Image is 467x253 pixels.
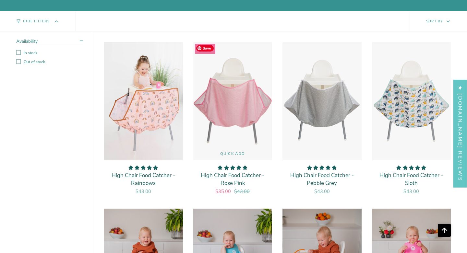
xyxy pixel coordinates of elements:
summary: Availability [16,38,83,46]
a: High Chair Food Catcher - Sloth [372,42,451,160]
p: High Chair Food Catcher - Rose Pink [200,172,266,187]
label: Out of stock [16,59,83,64]
span: Sale [195,44,216,54]
a: High Chair Food Catcher - Rose Pink [200,165,266,195]
span: $43.00 [314,188,330,195]
label: In stock [16,50,83,55]
span: $35.00 [215,188,231,195]
p: High Chair Food Catcher - Pebble Grey [289,172,355,187]
a: High Chair Food Catcher - Rainbows [104,42,183,160]
a: High Chair Food Catcher - Sloth [378,165,445,195]
span: Availability [16,38,38,44]
p: High Chair Food Catcher - Rainbows [110,172,176,187]
button: Sort by [410,11,467,31]
a: High Chair Food Catcher - Rose Pink [193,42,272,160]
button: Quick add [193,147,272,161]
p: High Chair Food Catcher - Sloth [378,172,445,187]
button: Scroll to top [438,224,451,237]
span: $43.00 [403,188,419,195]
div: Click to open Judge.me floating reviews tab [453,79,467,187]
a: High Chair Food Catcher - Pebble Grey [282,42,362,160]
span: Hide Filters [23,20,50,23]
span: $43.00 [234,188,250,195]
span: $43.00 [136,188,151,195]
a: High Chair Food Catcher - Rainbows [110,165,176,195]
span: Save [196,45,214,52]
a: High Chair Food Catcher - Pebble Grey [289,165,355,195]
span: Sort by [426,19,443,24]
